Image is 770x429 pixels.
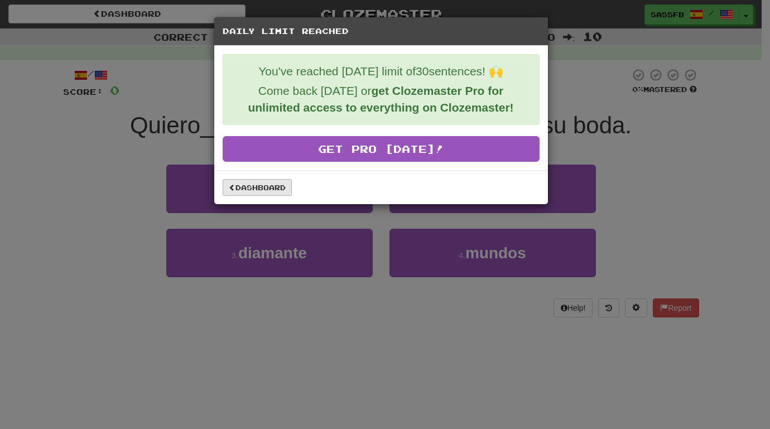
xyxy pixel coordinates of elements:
p: Come back [DATE] or [232,83,531,116]
a: Dashboard [223,179,292,196]
h5: Daily Limit Reached [223,26,540,37]
a: Get Pro [DATE]! [223,136,540,162]
p: You've reached [DATE] limit of 30 sentences! 🙌 [232,63,531,80]
strong: get Clozemaster Pro for unlimited access to everything on Clozemaster! [248,84,513,114]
